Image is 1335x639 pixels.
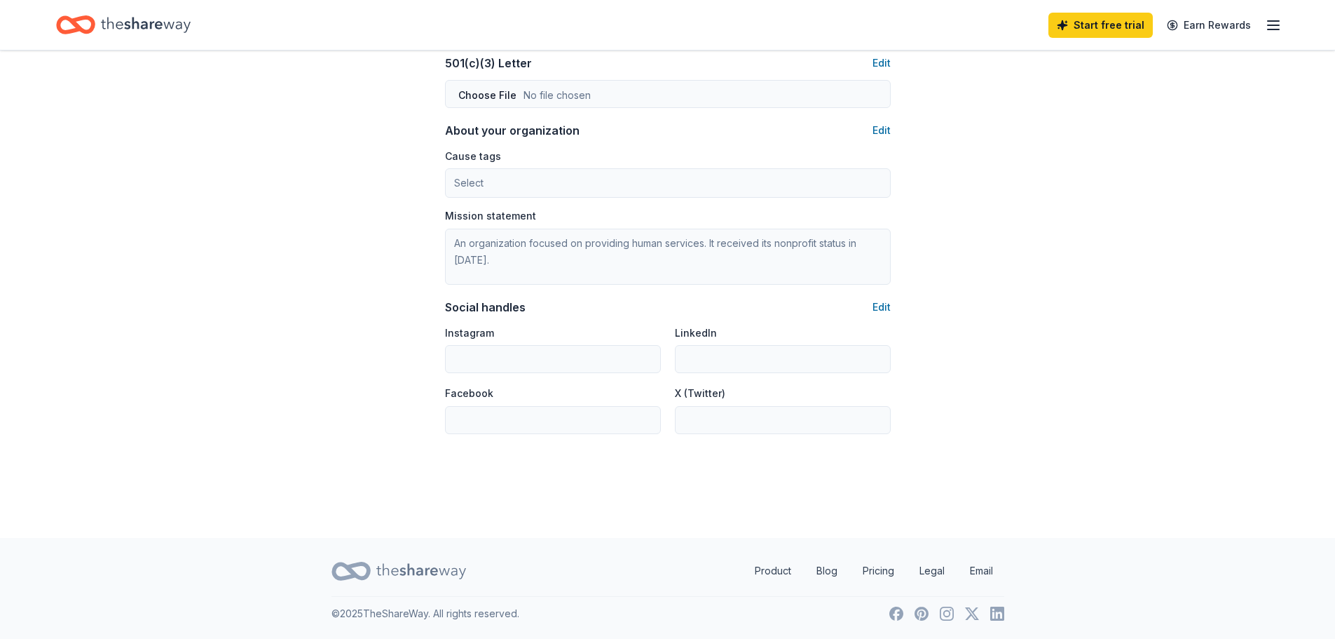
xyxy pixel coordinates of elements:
button: Edit [872,55,891,72]
label: Mission statement [445,209,536,223]
a: Start free trial [1048,13,1153,38]
button: Edit [872,122,891,139]
textarea: An organization focused on providing human services. It received its nonprofit status in [DATE]. [445,229,891,285]
div: About your organization [445,122,580,139]
a: Legal [908,557,956,585]
label: X (Twitter) [675,386,725,401]
button: Select [445,168,891,198]
a: Earn Rewards [1158,13,1259,38]
label: LinkedIn [675,326,717,340]
a: Email [959,557,1004,585]
label: Instagram [445,326,494,340]
label: Cause tags [445,149,501,163]
nav: quick links [744,557,1004,585]
a: Home [56,8,191,41]
button: Edit [872,299,891,316]
span: Select [454,175,484,191]
p: © 2025 TheShareWay. All rights reserved. [331,605,519,622]
label: Facebook [445,386,493,401]
div: Social handles [445,299,526,316]
a: Product [744,557,802,585]
div: 501(c)(3) Letter [445,55,532,72]
a: Blog [805,557,849,585]
a: Pricing [851,557,905,585]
